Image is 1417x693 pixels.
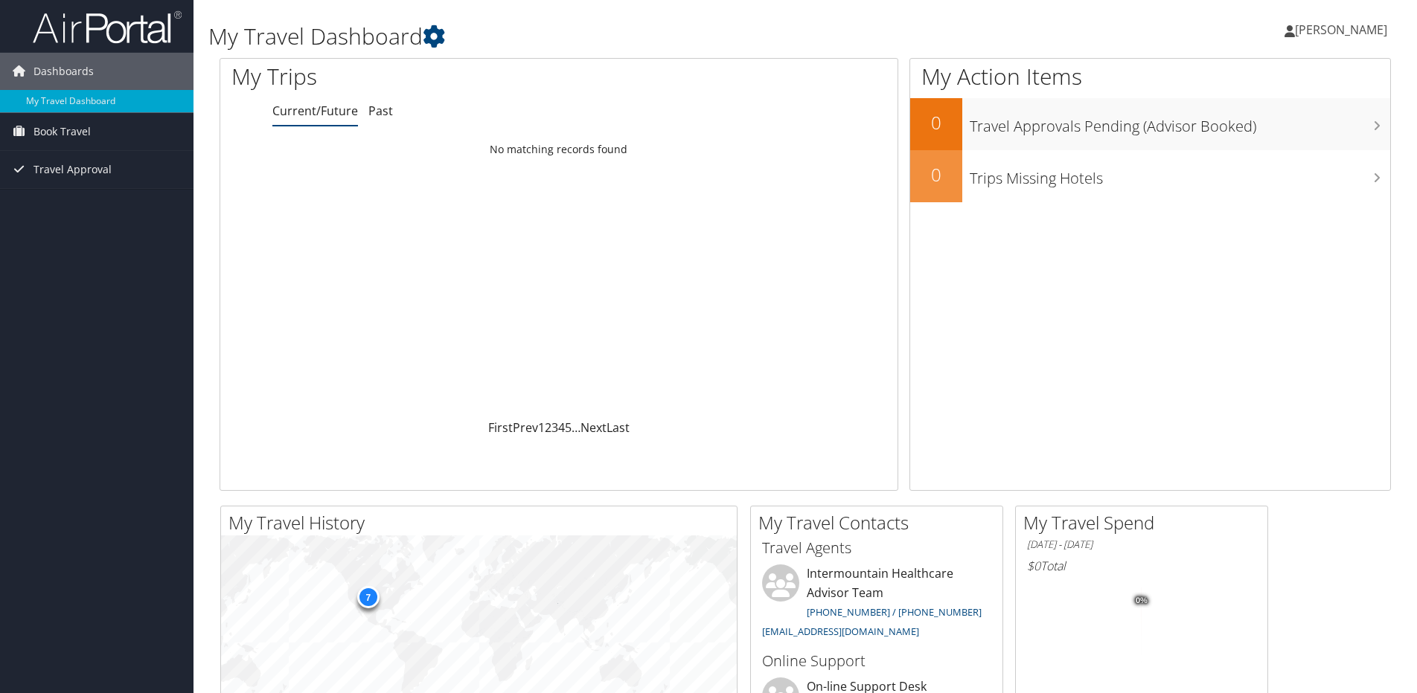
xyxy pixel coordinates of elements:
h2: My Travel History [228,510,737,535]
td: No matching records found [220,136,898,163]
a: 3 [551,419,558,436]
h2: My Travel Contacts [758,510,1002,535]
h1: My Trips [231,61,604,92]
h3: Trips Missing Hotels [970,161,1390,189]
a: 0Trips Missing Hotels [910,150,1390,202]
span: … [572,419,580,436]
a: Prev [513,419,538,436]
h6: Total [1027,558,1256,574]
img: airportal-logo.png [33,10,182,45]
h2: 0 [910,162,962,187]
h3: Travel Approvals Pending (Advisor Booked) [970,109,1390,137]
tspan: 0% [1136,596,1148,605]
a: [PHONE_NUMBER] / [PHONE_NUMBER] [807,605,982,619]
a: 4 [558,419,565,436]
h1: My Travel Dashboard [208,21,1004,52]
a: Current/Future [272,103,358,119]
a: Next [580,419,607,436]
h6: [DATE] - [DATE] [1027,538,1256,552]
a: First [488,419,513,436]
span: $0 [1027,558,1040,574]
a: 2 [545,419,551,436]
h1: My Action Items [910,61,1390,92]
span: Travel Approval [33,151,112,188]
li: Intermountain Healthcare Advisor Team [755,564,999,644]
h3: Online Support [762,651,991,671]
h3: Travel Agents [762,538,991,558]
a: Last [607,419,630,436]
div: 7 [356,585,379,607]
a: [PERSON_NAME] [1285,7,1402,52]
h2: 0 [910,110,962,135]
span: Book Travel [33,113,91,150]
a: 0Travel Approvals Pending (Advisor Booked) [910,98,1390,150]
span: Dashboards [33,53,94,90]
h2: My Travel Spend [1023,510,1267,535]
a: Past [368,103,393,119]
span: [PERSON_NAME] [1295,22,1387,38]
a: 5 [565,419,572,436]
a: [EMAIL_ADDRESS][DOMAIN_NAME] [762,625,919,638]
a: 1 [538,419,545,436]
